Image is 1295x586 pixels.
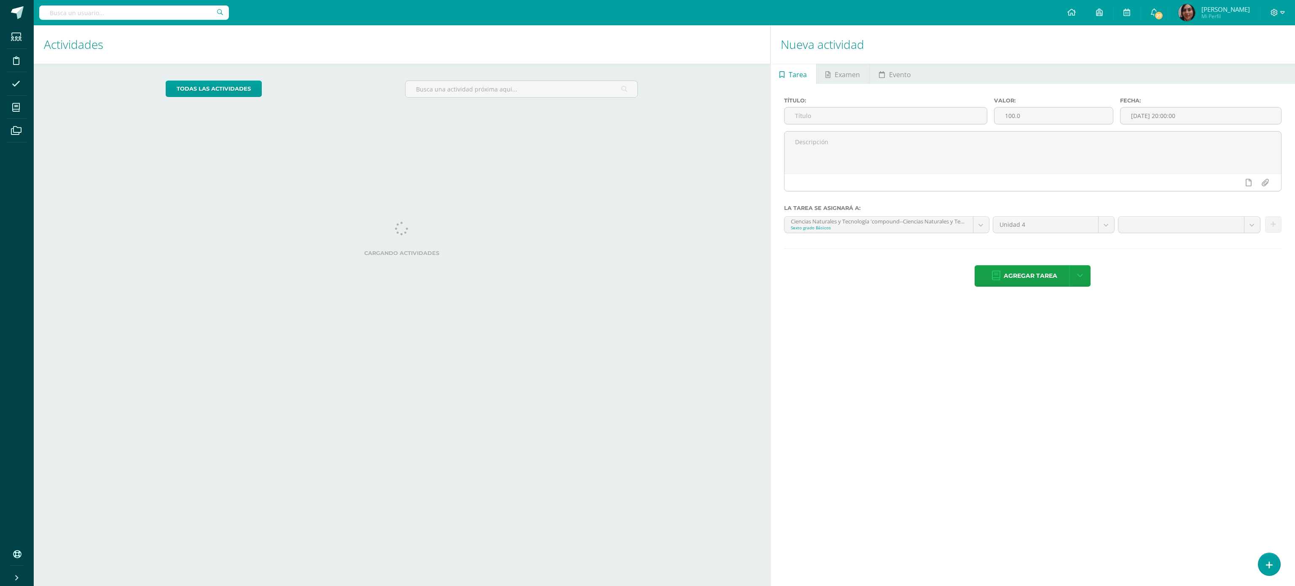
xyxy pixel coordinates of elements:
[785,108,987,124] input: Título
[889,65,911,85] span: Evento
[1120,97,1282,104] label: Fecha:
[789,65,807,85] span: Tarea
[166,81,262,97] a: todas las Actividades
[870,64,920,84] a: Evento
[44,25,760,64] h1: Actividades
[406,81,637,97] input: Busca una actividad próxima aquí...
[166,250,638,256] label: Cargando actividades
[993,217,1114,233] a: Unidad 4
[1178,4,1195,21] img: 3843fb34685ba28fd29906e75e029183.png
[791,217,967,225] div: Ciencias Naturales y Tecnología 'compound--Ciencias Naturales y Tecnología'
[1004,266,1057,286] span: Agregar tarea
[835,65,860,85] span: Examen
[791,225,967,231] div: Sexto grado Básicos
[1154,11,1163,20] span: 27
[784,205,1282,211] label: La tarea se asignará a:
[994,97,1113,104] label: Valor:
[999,217,1092,233] span: Unidad 4
[781,25,1285,64] h1: Nueva actividad
[39,5,229,20] input: Busca un usuario...
[994,108,1113,124] input: Puntos máximos
[817,64,869,84] a: Examen
[771,64,816,84] a: Tarea
[784,97,987,104] label: Título:
[1120,108,1281,124] input: Fecha de entrega
[1201,13,1250,20] span: Mi Perfil
[785,217,989,233] a: Ciencias Naturales y Tecnología 'compound--Ciencias Naturales y Tecnología'Sexto grado Básicos
[1201,5,1250,13] span: [PERSON_NAME]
